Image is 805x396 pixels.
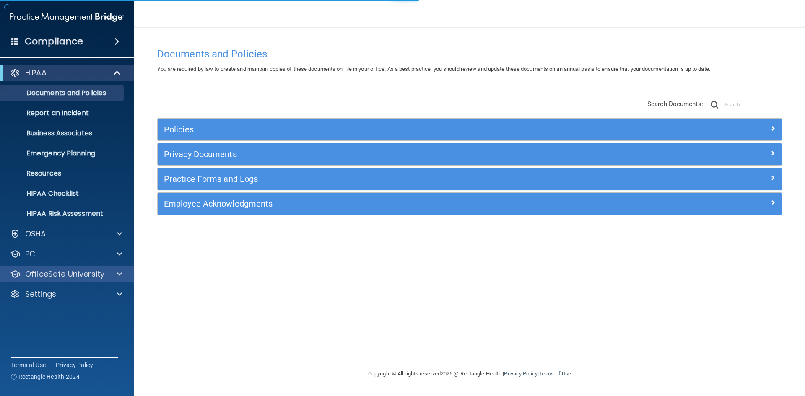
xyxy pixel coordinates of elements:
[164,150,619,159] h5: Privacy Documents
[317,360,623,387] div: Copyright © All rights reserved 2025 @ Rectangle Health | |
[5,169,120,178] p: Resources
[10,249,122,259] a: PCI
[25,289,56,299] p: Settings
[25,229,46,239] p: OSHA
[5,129,120,137] p: Business Associates
[11,373,80,381] span: Ⓒ Rectangle Health 2024
[164,174,619,184] h5: Practice Forms and Logs
[164,123,775,136] a: Policies
[10,68,122,78] a: HIPAA
[5,189,120,198] p: HIPAA Checklist
[504,370,537,377] a: Privacy Policy
[5,210,120,218] p: HIPAA Risk Assessment
[5,109,120,117] p: Report an Incident
[10,9,124,26] img: PMB logo
[164,148,775,161] a: Privacy Documents
[5,149,120,158] p: Emergency Planning
[164,197,775,210] a: Employee Acknowledgments
[164,125,619,134] h5: Policies
[157,66,710,72] span: You are required by law to create and maintain copies of these documents on file in your office. ...
[711,101,718,109] img: ic-search.3b580494.png
[10,289,122,299] a: Settings
[25,68,47,78] p: HIPAA
[10,229,122,239] a: OSHA
[647,100,703,108] span: Search Documents:
[25,36,83,47] h4: Compliance
[25,249,37,259] p: PCI
[539,370,571,377] a: Terms of Use
[5,89,120,97] p: Documents and Policies
[724,98,782,111] input: Search
[11,361,46,369] a: Terms of Use
[164,172,775,186] a: Practice Forms and Logs
[56,361,93,369] a: Privacy Policy
[10,269,122,279] a: OfficeSafe University
[164,199,619,208] h5: Employee Acknowledgments
[157,49,782,60] h4: Documents and Policies
[25,269,104,279] p: OfficeSafe University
